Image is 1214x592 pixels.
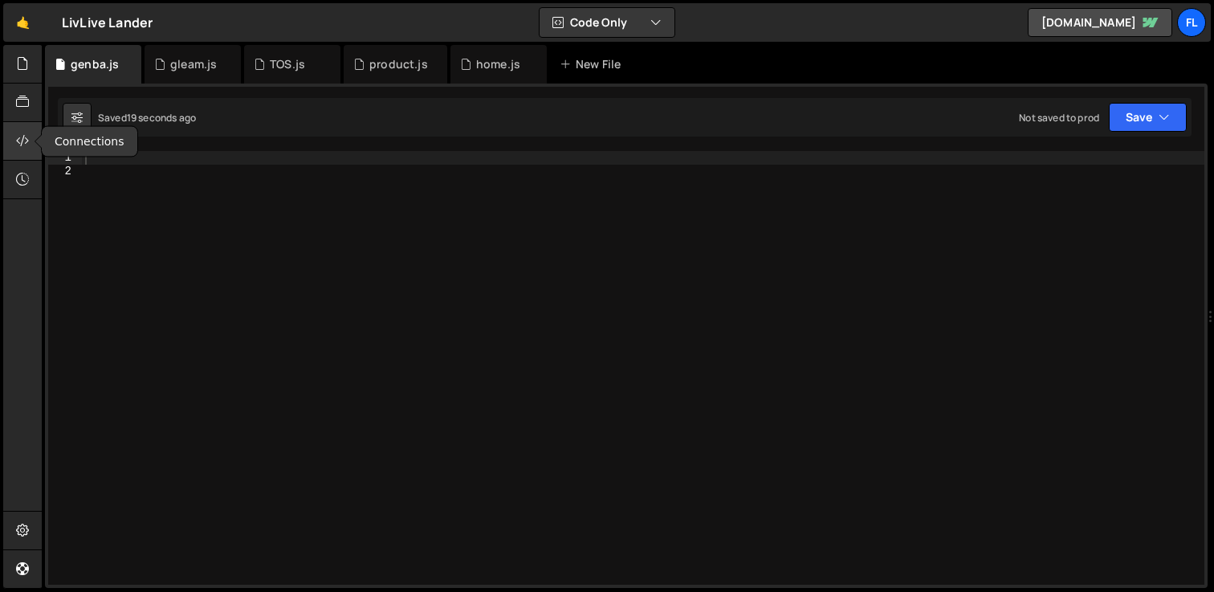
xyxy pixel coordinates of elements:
a: Fl [1177,8,1206,37]
div: Saved [98,111,196,125]
div: Connections [42,127,137,157]
div: New File [560,56,627,72]
button: Code Only [540,8,674,37]
div: 19 seconds ago [127,111,196,125]
div: 2 [48,165,82,178]
div: TOS.js [270,56,305,72]
div: genba.js [71,56,119,72]
button: Save [1109,103,1187,132]
div: 1 [48,151,82,165]
div: LivLive Lander [62,13,153,32]
div: gleam.js [170,56,217,72]
div: Not saved to prod [1019,111,1099,125]
div: home.js [476,56,520,72]
div: product.js [369,56,428,72]
a: [DOMAIN_NAME] [1028,8,1172,37]
a: 🤙 [3,3,43,42]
